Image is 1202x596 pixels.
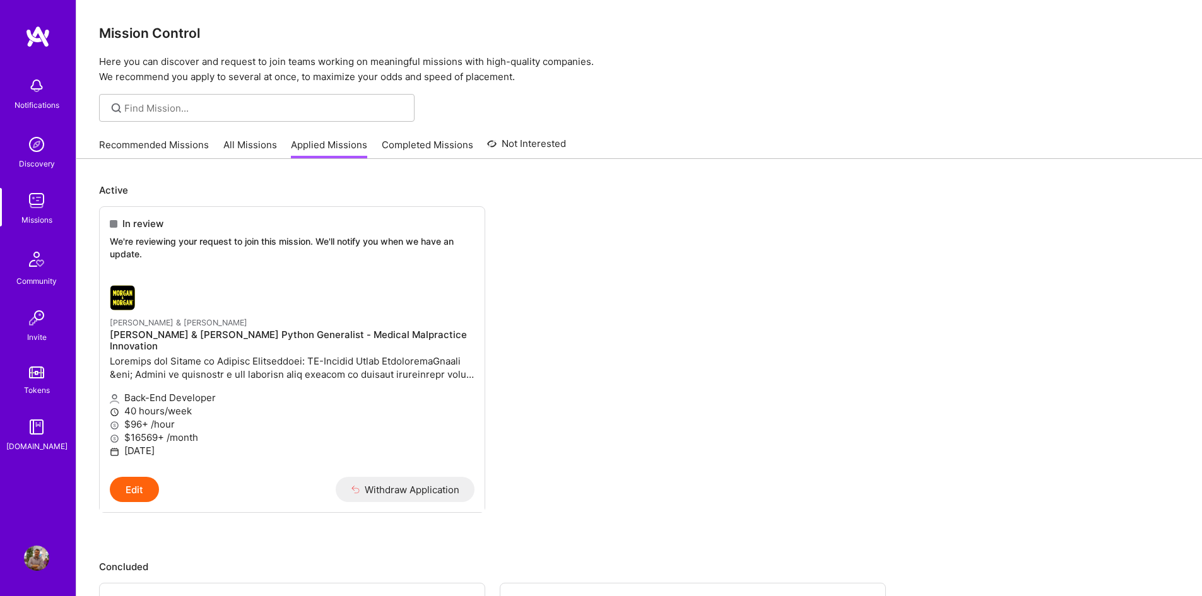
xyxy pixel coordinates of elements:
[99,560,1179,573] p: Concluded
[24,132,49,157] img: discovery
[223,138,277,159] a: All Missions
[27,330,47,344] div: Invite
[110,431,474,444] p: $16569+ /month
[110,404,474,418] p: 40 hours/week
[24,73,49,98] img: bell
[24,383,50,397] div: Tokens
[336,477,475,502] button: Withdraw Application
[110,329,474,352] h4: [PERSON_NAME] & [PERSON_NAME] Python Generalist - Medical Malpractice Innovation
[21,213,52,226] div: Missions
[382,138,473,159] a: Completed Missions
[16,274,57,288] div: Community
[110,477,159,502] button: Edit
[110,318,247,327] small: [PERSON_NAME] & [PERSON_NAME]
[124,102,405,115] input: Find Mission...
[29,366,44,378] img: tokens
[15,98,59,112] div: Notifications
[99,184,1179,197] p: Active
[99,54,1179,85] p: Here you can discover and request to join teams working on meaningful missions with high-quality ...
[110,394,119,404] i: icon Applicant
[110,285,135,310] img: Morgan & Morgan company logo
[25,25,50,48] img: logo
[6,440,68,453] div: [DOMAIN_NAME]
[110,391,474,404] p: Back-End Developer
[99,25,1179,41] h3: Mission Control
[110,444,474,457] p: [DATE]
[24,305,49,330] img: Invite
[291,138,367,159] a: Applied Missions
[99,138,209,159] a: Recommended Missions
[110,421,119,430] i: icon MoneyGray
[110,235,474,260] p: We're reviewing your request to join this mission. We'll notify you when we have an update.
[122,217,163,230] span: In review
[487,136,566,159] a: Not Interested
[110,418,474,431] p: $96+ /hour
[110,434,119,443] i: icon MoneyGray
[24,546,49,571] img: User Avatar
[24,414,49,440] img: guide book
[110,354,474,381] p: Loremips dol Sitame co Adipisc Elitseddoei: TE-Incidid Utlab EtdoloremaGnaali &eni; Admini ve qui...
[110,447,119,457] i: icon Calendar
[21,244,52,274] img: Community
[110,407,119,417] i: icon Clock
[109,101,124,115] i: icon SearchGrey
[19,157,55,170] div: Discovery
[24,188,49,213] img: teamwork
